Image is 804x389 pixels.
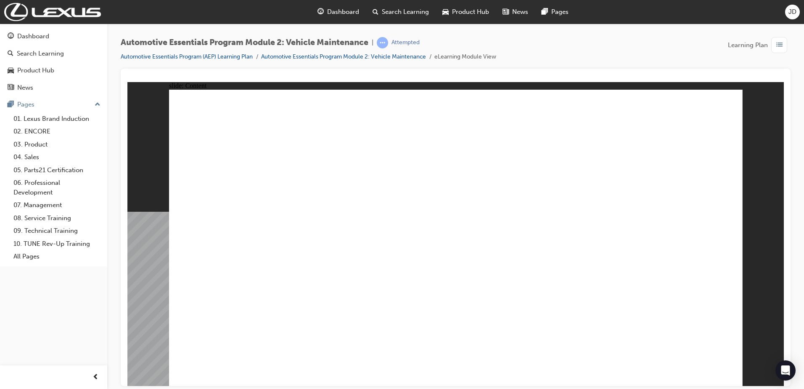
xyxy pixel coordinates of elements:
[373,7,378,17] span: search-icon
[17,100,34,109] div: Pages
[377,37,388,48] span: learningRecordVerb_ATTEMPT-icon
[535,3,575,21] a: pages-iconPages
[93,372,99,383] span: prev-icon
[17,49,64,59] div: Search Learning
[3,27,104,97] button: DashboardSearch LearningProduct HubNews
[3,29,104,44] a: Dashboard
[4,3,101,21] img: Trak
[8,50,13,58] span: search-icon
[317,7,324,17] span: guage-icon
[442,7,449,17] span: car-icon
[436,3,496,21] a: car-iconProduct Hub
[327,7,359,17] span: Dashboard
[502,7,509,17] span: news-icon
[775,360,796,381] div: Open Intercom Messenger
[382,7,429,17] span: Search Learning
[10,250,104,263] a: All Pages
[776,40,783,51] span: list-icon
[391,39,420,47] div: Attempted
[452,7,489,17] span: Product Hub
[8,84,14,92] span: news-icon
[3,97,104,112] button: Pages
[785,5,800,19] button: JD
[10,138,104,151] a: 03. Product
[95,99,100,110] span: up-icon
[372,38,373,48] span: |
[10,237,104,250] a: 10. TUNE Rev-Up Training
[551,7,569,17] span: Pages
[8,33,14,40] span: guage-icon
[512,7,528,17] span: News
[10,164,104,177] a: 05. Parts21 Certification
[311,3,366,21] a: guage-iconDashboard
[10,176,104,199] a: 06. Professional Development
[121,53,253,60] a: Automotive Essentials Program (AEP) Learning Plan
[10,224,104,237] a: 09. Technical Training
[8,67,14,75] span: car-icon
[496,3,535,21] a: news-iconNews
[366,3,436,21] a: search-iconSearch Learning
[3,63,104,78] a: Product Hub
[10,151,104,164] a: 04. Sales
[3,80,104,96] a: News
[10,212,104,225] a: 08. Service Training
[17,32,49,41] div: Dashboard
[8,101,14,109] span: pages-icon
[10,112,104,125] a: 01. Lexus Brand Induction
[788,7,796,17] span: JD
[728,37,791,53] button: Learning Plan
[542,7,548,17] span: pages-icon
[121,38,368,48] span: Automotive Essentials Program Module 2: Vehicle Maintenance
[17,83,33,93] div: News
[3,46,104,61] a: Search Learning
[10,125,104,138] a: 02. ENCORE
[261,53,426,60] a: Automotive Essentials Program Module 2: Vehicle Maintenance
[434,52,496,62] li: eLearning Module View
[728,40,768,50] span: Learning Plan
[17,66,54,75] div: Product Hub
[10,199,104,212] a: 07. Management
